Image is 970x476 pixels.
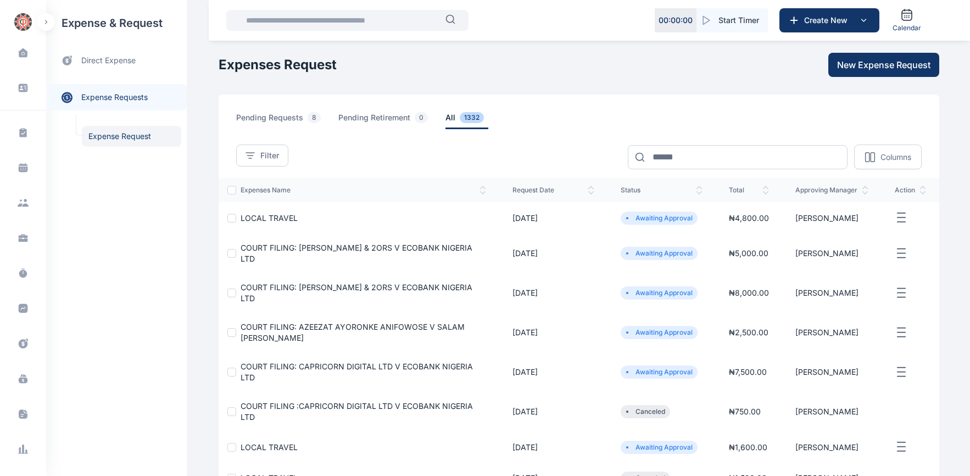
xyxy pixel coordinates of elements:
[241,186,486,195] span: expenses Name
[499,392,607,431] td: [DATE]
[499,273,607,313] td: [DATE]
[241,362,473,382] a: COURT FILING: CAPRICORN DIGITAL LTD V ECOBANK NIGERIA LTD
[729,328,768,337] span: ₦ 2,500.00
[729,442,767,452] span: ₦ 1,600.00
[828,53,939,77] button: New Expense Request
[260,150,279,161] span: Filter
[338,112,432,129] span: pending retirement
[46,75,187,110] div: expense requests
[729,213,769,223] span: ₦ 4,800.00
[46,46,187,75] a: direct expense
[241,442,298,452] a: LOCAL TRAVEL
[718,15,759,26] span: Start Timer
[888,4,926,37] a: Calendar
[81,55,136,67] span: direct expense
[729,288,769,297] span: ₦ 8,000.00
[241,213,298,223] a: LOCAL TRAVEL
[499,234,607,273] td: [DATE]
[236,112,325,129] span: pending requests
[236,145,288,167] button: Filter
[625,249,693,258] li: Awaiting Approval
[696,8,768,32] button: Start Timer
[782,313,882,352] td: [PERSON_NAME]
[219,56,337,74] h1: Expenses Request
[782,202,882,234] td: [PERSON_NAME]
[893,24,921,32] span: Calendar
[499,313,607,352] td: [DATE]
[837,58,930,71] span: New Expense Request
[308,112,321,123] span: 8
[854,145,922,169] button: Columns
[241,401,473,422] a: COURT FILING :CAPRICORN DIGITAL LTD V ECOBANK NIGERIA LTD
[729,407,761,416] span: ₦ 750.00
[512,186,594,195] span: request date
[782,234,882,273] td: [PERSON_NAME]
[659,15,693,26] p: 00 : 00 : 00
[499,431,607,463] td: [DATE]
[729,186,769,195] span: total
[241,243,472,263] a: COURT FILING: [PERSON_NAME] & 2ORS V ECOBANK NIGERIA LTD
[800,15,857,26] span: Create New
[625,407,666,416] li: Canceled
[415,112,428,123] span: 0
[795,186,868,195] span: approving manager
[895,186,926,195] span: action
[445,112,501,129] a: all1332
[460,112,484,123] span: 1332
[729,248,768,258] span: ₦ 5,000.00
[46,84,187,110] a: expense requests
[625,289,693,297] li: Awaiting Approval
[241,322,465,342] a: COURT FILING: AZEEZAT AYORONKE ANIFOWOSE V SALAM [PERSON_NAME]
[236,112,338,129] a: pending requests8
[880,152,911,163] p: Columns
[445,112,488,129] span: all
[82,126,181,147] a: Expense Request
[625,368,693,377] li: Awaiting Approval
[625,214,693,223] li: Awaiting Approval
[499,352,607,392] td: [DATE]
[338,112,445,129] a: pending retirement0
[499,202,607,234] td: [DATE]
[782,273,882,313] td: [PERSON_NAME]
[779,8,879,32] button: Create New
[782,352,882,392] td: [PERSON_NAME]
[625,443,693,452] li: Awaiting Approval
[625,328,693,337] li: Awaiting Approval
[782,431,882,463] td: [PERSON_NAME]
[621,186,703,195] span: status
[729,367,767,377] span: ₦ 7,500.00
[782,392,882,431] td: [PERSON_NAME]
[241,283,472,303] a: COURT FILING: [PERSON_NAME] & 2ORS V ECOBANK NIGERIA LTD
